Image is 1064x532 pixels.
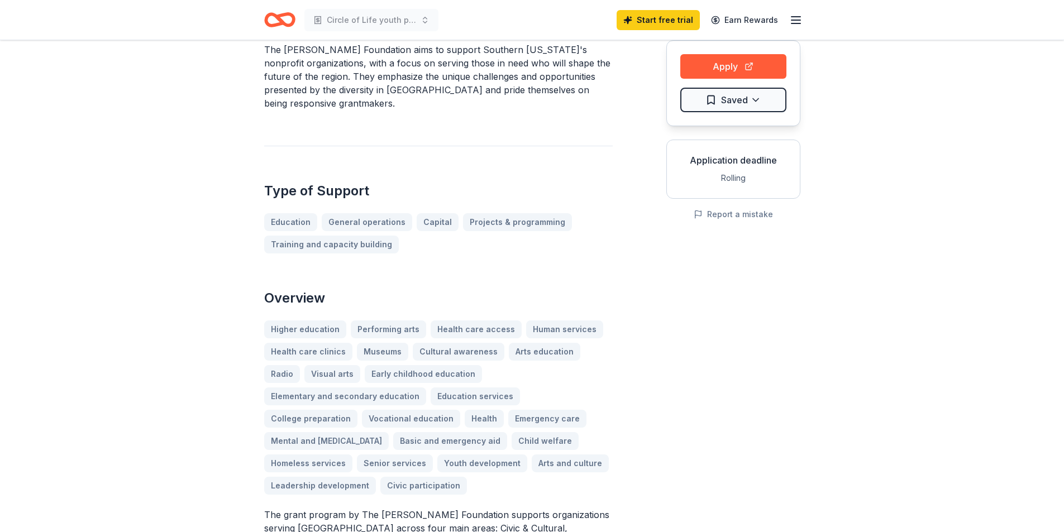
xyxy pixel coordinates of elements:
[721,93,748,107] span: Saved
[264,213,317,231] a: Education
[264,236,399,253] a: Training and capacity building
[264,289,613,307] h2: Overview
[417,213,459,231] a: Capital
[327,13,416,27] span: Circle of Life youth program
[304,9,438,31] button: Circle of Life youth program
[694,208,773,221] button: Report a mistake
[463,213,572,231] a: Projects & programming
[264,182,613,200] h2: Type of Support
[264,7,295,33] a: Home
[322,213,412,231] a: General operations
[680,88,786,112] button: Saved
[264,43,613,110] p: The [PERSON_NAME] Foundation aims to support Southern [US_STATE]'s nonprofit organizations, with ...
[617,10,700,30] a: Start free trial
[676,171,791,185] div: Rolling
[676,154,791,167] div: Application deadline
[704,10,785,30] a: Earn Rewards
[680,54,786,79] button: Apply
